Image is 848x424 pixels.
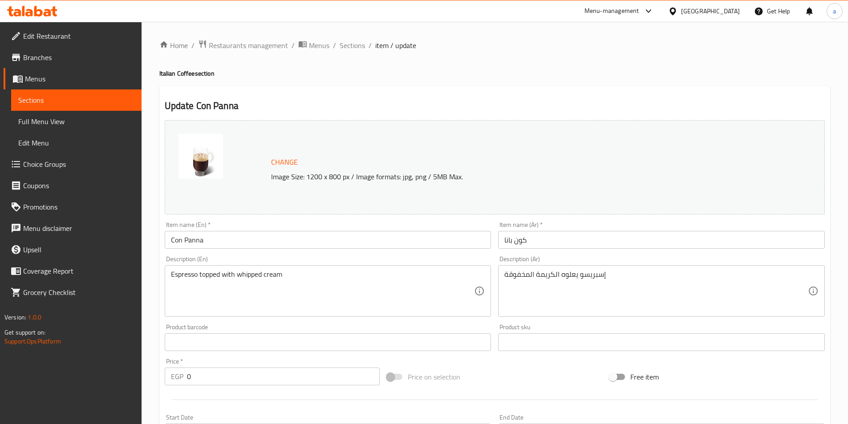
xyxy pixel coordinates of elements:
[165,99,825,113] h2: Update Con Panna
[268,171,742,182] p: Image Size: 1200 x 800 px / Image formats: jpg, png / 5MB Max.
[23,180,134,191] span: Coupons
[268,153,301,171] button: Change
[179,134,223,178] img: Con_Panna638944932977650024.jpg
[171,270,475,312] textarea: Espresso topped with whipped cream
[309,40,329,51] span: Menus
[375,40,416,51] span: item / update
[833,6,836,16] span: a
[498,231,825,249] input: Enter name Ar
[298,40,329,51] a: Menus
[187,367,380,385] input: Please enter price
[23,31,134,41] span: Edit Restaurant
[28,311,41,323] span: 1.0.0
[159,69,830,78] h4: Italian Coffee section
[4,47,142,68] a: Branches
[165,231,491,249] input: Enter name En
[4,239,142,260] a: Upsell
[4,311,26,323] span: Version:
[630,372,659,382] span: Free item
[498,333,825,351] input: Please enter product sku
[4,282,142,303] a: Grocery Checklist
[681,6,740,16] div: [GEOGRAPHIC_DATA]
[23,223,134,234] span: Menu disclaimer
[4,153,142,175] a: Choice Groups
[4,25,142,47] a: Edit Restaurant
[25,73,134,84] span: Menus
[23,202,134,212] span: Promotions
[18,95,134,105] span: Sections
[23,244,134,255] span: Upsell
[18,116,134,127] span: Full Menu View
[4,175,142,196] a: Coupons
[4,68,142,89] a: Menus
[159,40,830,51] nav: breadcrumb
[4,335,61,347] a: Support.OpsPlatform
[171,371,183,382] p: EGP
[209,40,288,51] span: Restaurants management
[340,40,365,51] a: Sections
[165,333,491,351] input: Please enter product barcode
[4,327,45,338] span: Get support on:
[23,287,134,298] span: Grocery Checklist
[292,40,295,51] li: /
[159,40,188,51] a: Home
[4,260,142,282] a: Coverage Report
[271,156,298,169] span: Change
[11,132,142,153] a: Edit Menu
[18,137,134,148] span: Edit Menu
[504,270,808,312] textarea: إسبريسو يعلوه الكريمة المخفوقة
[11,111,142,132] a: Full Menu View
[333,40,336,51] li: /
[23,159,134,170] span: Choice Groups
[408,372,460,382] span: Price on selection
[584,6,639,16] div: Menu-management
[369,40,372,51] li: /
[11,89,142,111] a: Sections
[198,40,288,51] a: Restaurants management
[4,196,142,218] a: Promotions
[23,52,134,63] span: Branches
[4,218,142,239] a: Menu disclaimer
[23,266,134,276] span: Coverage Report
[191,40,195,51] li: /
